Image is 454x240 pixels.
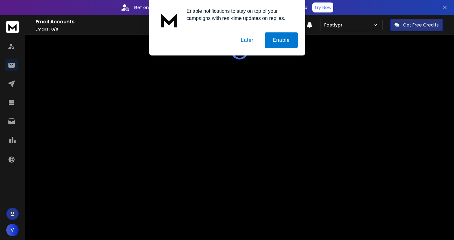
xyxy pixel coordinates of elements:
[265,32,298,48] button: Enable
[157,7,182,32] img: notification icon
[233,32,261,48] button: Later
[182,7,298,22] div: Enable notifications to stay on top of your campaigns with real-time updates on replies.
[6,224,19,236] button: V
